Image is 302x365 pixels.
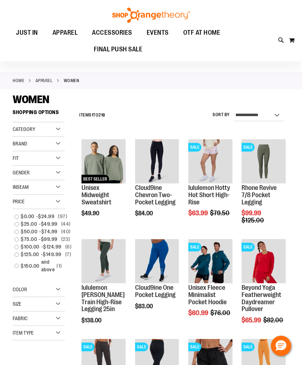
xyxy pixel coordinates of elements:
[64,77,79,84] strong: WOMEN
[135,184,176,206] a: Cloud9ine Chevron Two-Pocket Legging
[92,113,93,118] span: 1
[11,258,61,273] a: $150.00and above1
[43,243,63,251] span: $124.99
[188,243,201,251] span: SALE
[81,284,125,313] a: lululemon [PERSON_NAME] Train High-Rise Legging 25in
[147,25,169,41] span: EVENTS
[81,239,125,283] img: Main view of 2024 October lululemon Wunder Train High-Rise
[242,139,285,184] a: Rhone Revive 7/8 Pocket LeggingSALE
[13,170,30,175] span: Gender
[38,213,56,220] span: $24.99
[21,262,41,270] span: $150.00
[56,213,69,220] span: 97
[242,239,285,283] img: Product image for Beyond Yoga Featherweight Daydreamer Pullover
[11,228,61,235] a: $50.00-$74.99 40
[79,110,105,121] h2: Items to
[188,284,227,306] a: Unisex Fleece Minimalist Pocket Hoodie
[13,184,29,190] span: Inseam
[242,239,285,284] a: Product image for Beyond Yoga Featherweight Daydreamer PulloverSALE
[238,235,289,342] div: product
[139,25,176,41] a: EVENTS
[41,235,59,243] span: $99.99
[210,209,231,217] span: $79.50
[21,243,41,251] span: $100.00
[135,284,176,298] a: Cloud9ine One Pocket Legging
[183,25,221,41] span: OTF AT HOME
[63,251,73,258] span: 7
[59,235,72,243] span: 23
[242,243,255,251] span: SALE
[131,235,183,328] div: product
[16,25,38,41] span: JUST IN
[85,25,139,41] a: ACCESSORIES
[242,343,255,351] span: SALE
[21,251,41,258] span: $125.00
[92,25,132,41] span: ACCESSORIES
[41,220,59,228] span: $49.99
[188,343,201,351] span: SALE
[185,136,236,235] div: product
[176,25,228,41] a: OTF AT HOME
[98,113,105,118] span: 218
[13,141,27,147] span: Brand
[11,220,61,228] a: $25.00-$49.99 44
[81,343,95,351] span: SALE
[55,262,64,270] span: 1
[81,317,102,324] span: $138.00
[9,25,45,41] a: JUST IN
[13,330,34,336] span: Item Type
[188,209,209,217] span: $63.99
[11,213,61,220] a: $0.00-$24.99 97
[135,139,179,184] a: Cloud9ine Chevron Two-Pocket Legging
[11,251,61,258] a: $125.00-$149.99 7
[81,210,100,217] span: $49.90
[13,126,35,132] span: Category
[185,235,236,335] div: product
[13,301,21,307] span: Size
[45,25,85,41] a: APPAREL
[81,175,109,183] span: BEST SELLER
[135,239,179,284] a: Cloud9ine One Pocket Legging
[21,220,39,228] span: $25.00
[78,235,129,342] div: product
[131,136,183,235] div: product
[242,184,277,206] a: Rhone Revive 7/8 Pocket Legging
[13,106,65,122] strong: Shopping Options
[13,155,19,161] span: Fit
[59,228,72,235] span: 40
[135,239,179,283] img: Cloud9ine One Pocket Legging
[188,143,201,152] span: SALE
[81,239,125,284] a: Main view of 2024 October lululemon Wunder Train High-Rise
[188,239,232,283] img: Unisex Fleece Minimalist Pocket Hoodie
[135,343,148,351] span: SALE
[21,228,39,235] span: $50.00
[21,235,39,243] span: $75.00
[263,317,284,324] span: $82.00
[87,41,150,58] a: FINAL PUSH SALE
[135,139,179,183] img: Cloud9ine Chevron Two-Pocket Legging
[11,243,61,251] a: $100.00-$124.99 6
[135,210,154,217] span: $84.00
[13,77,24,84] a: Home
[63,243,74,251] span: 6
[81,184,112,206] a: Unisex Midweight Sweatshirt
[78,136,129,235] div: product
[238,136,289,242] div: product
[81,139,125,184] a: Unisex Midweight SweatshirtBEST SELLER
[188,239,232,284] a: Unisex Fleece Minimalist Pocket HoodieSALE
[35,77,53,84] a: APPAREL
[188,184,230,206] a: lululemon Hotty Hot Short High-Rise
[242,317,262,324] span: $65.99
[242,209,262,217] span: $99.99
[242,143,255,152] span: SALE
[210,309,231,317] span: $76.00
[13,315,28,321] span: Fabric
[11,235,61,243] a: $75.00-$99.99 23
[53,25,78,41] span: APPAREL
[242,217,265,224] span: $125.00
[13,287,27,292] span: Color
[43,251,63,258] span: $149.99
[59,220,72,228] span: 44
[21,213,36,220] span: $0.00
[188,139,232,184] a: lululemon Hotty Hot Short High-RiseSALE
